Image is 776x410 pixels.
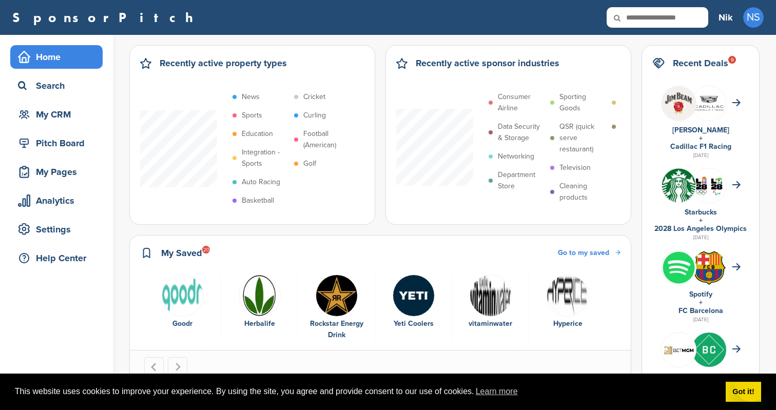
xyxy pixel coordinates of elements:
a: [PERSON_NAME] [672,126,729,134]
p: Networking [498,151,534,162]
img: Open uri20141112 50798 1m0bak2 [662,168,696,203]
div: Home [15,48,103,66]
div: 6 of 6 [529,275,606,341]
p: Cricket [303,91,325,103]
a: My Pages [10,160,103,184]
span: Go to my saved [558,248,609,257]
a: Help Center [10,246,103,270]
img: Fcgoatp8 400x400 [692,86,726,121]
a: Data Herbalife [226,275,293,330]
p: Golf [303,158,316,169]
img: Hypericelogo [547,275,589,317]
div: [DATE] [652,315,749,324]
a: Settings [10,218,103,241]
div: 9 [728,56,736,64]
div: 1 of 6 [144,275,221,341]
span: NS [743,7,764,28]
h3: Nik [719,10,733,25]
h2: Recent Deals [673,56,728,70]
img: Open uri20141112 64162 1yeofb6?1415809477 [692,250,726,285]
img: Vrpucdn2 400x400 [662,250,696,285]
a: Rockstar energy logo Rockstar Energy Drink [303,275,370,341]
p: News [242,91,260,103]
h2: Recently active sponsor industries [416,56,559,70]
img: Jyyddrmw 400x400 [662,86,696,121]
div: Goodr [149,318,216,329]
button: Next slide [168,357,187,377]
div: Herbalife [226,318,293,329]
p: Auto Racing [242,177,280,188]
div: Yeti Coolers [380,318,447,329]
img: Inc kuuz 400x400 [692,333,726,367]
img: Csrq75nh 400x400 [692,168,726,203]
button: Go to last slide [144,357,164,377]
p: Sporting Goods [559,91,607,114]
a: Lvn7baau 400x400 Yeti Coolers [380,275,447,330]
p: Education [242,128,273,140]
a: Goodr logo vcenter small Goodr [149,275,216,330]
div: Settings [15,220,103,239]
a: Home [10,45,103,69]
img: Goodr logo vcenter small [162,275,204,317]
a: + [699,216,703,225]
div: vitaminwater [457,318,523,329]
a: Go to my saved [558,247,620,259]
img: Screen shot 2020 11 05 at 10.46.00 am [662,341,696,358]
div: Help Center [15,249,103,267]
a: FC Barcelona [678,306,723,315]
a: Nik [719,6,733,29]
a: Search [10,74,103,97]
div: [DATE] [652,151,749,160]
div: Rockstar Energy Drink [303,318,370,341]
a: Spotify [689,290,712,299]
div: 2 of 6 [221,275,298,341]
div: Analytics [15,191,103,210]
span: This website uses cookies to improve your experience. By using the site, you agree and provide co... [15,384,717,399]
img: Vitamin water logo black [470,275,512,317]
h2: Recently active property types [160,56,287,70]
p: Consumer Airline [498,91,545,114]
h2: My Saved [161,246,202,260]
p: Basketball [242,195,274,206]
p: Football (American) [303,128,351,151]
a: My CRM [10,103,103,126]
div: 20 [202,246,210,253]
p: Data Security & Storage [498,121,545,144]
a: learn more about cookies [474,384,519,399]
div: [DATE] [652,233,749,242]
p: Integration - Sports [242,147,289,169]
a: Analytics [10,189,103,212]
a: 2028 Los Angeles Olympics [654,224,747,233]
a: Cadillac F1 Racing [670,142,731,151]
a: Pitch Board [10,131,103,155]
div: Hyperice [534,318,601,329]
a: Starbucks [685,208,717,217]
img: Lvn7baau 400x400 [393,275,435,317]
div: Search [15,76,103,95]
p: Curling [303,110,326,121]
p: Sports [242,110,262,121]
a: + [699,298,703,307]
div: 4 of 6 [375,275,452,341]
div: 5 of 6 [452,275,529,341]
iframe: Button to launch messaging window [735,369,768,402]
p: Cleaning products [559,181,607,203]
div: Pitch Board [15,134,103,152]
div: My Pages [15,163,103,181]
a: dismiss cookie message [726,382,761,402]
img: Data [239,275,281,317]
p: QSR (quick serve restaurant) [559,121,607,155]
p: Television [559,162,591,173]
a: Vitamin water logo black vitaminwater [457,275,523,330]
p: Department Store [498,169,545,192]
a: SponsorPitch [12,11,200,24]
div: My CRM [15,105,103,124]
a: Hypericelogo Hyperice [534,275,601,330]
img: Rockstar energy logo [316,275,358,317]
div: 3 of 6 [298,275,375,341]
a: + [699,134,703,143]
